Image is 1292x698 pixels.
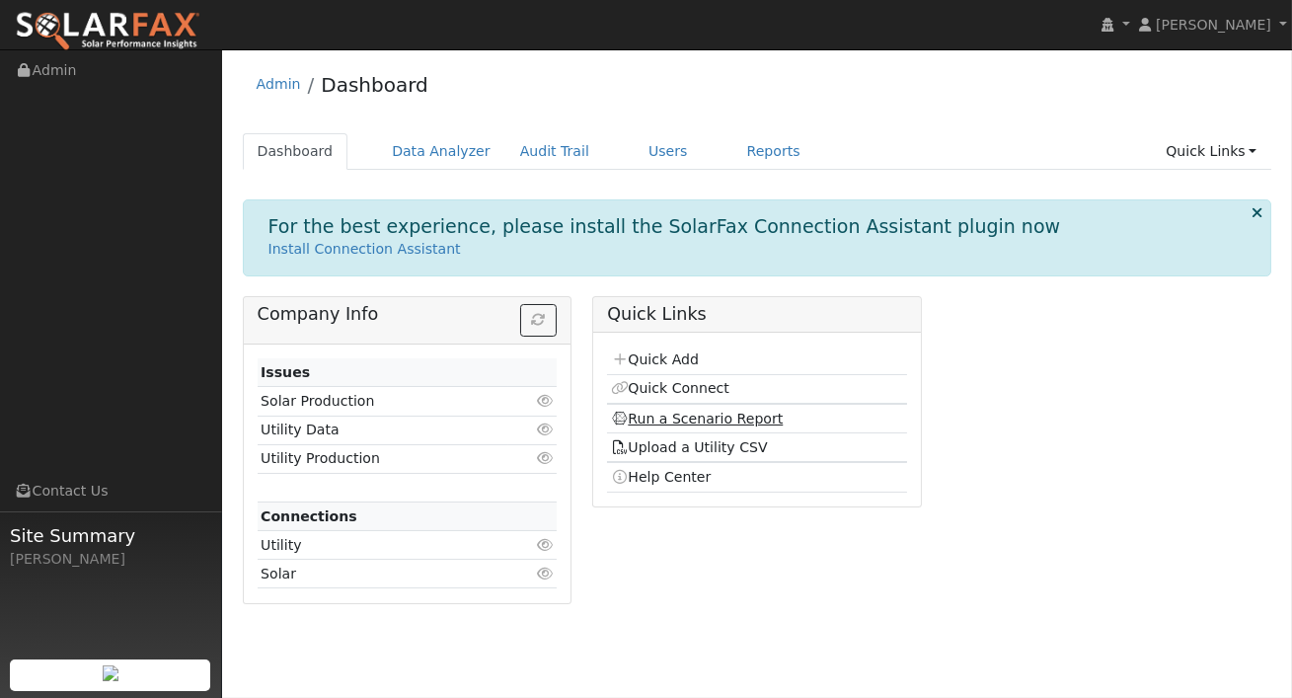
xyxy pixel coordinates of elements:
a: Run a Scenario Report [611,411,784,427]
a: Dashboard [321,73,428,97]
h5: Quick Links [607,304,906,325]
a: Users [634,133,703,170]
td: Utility Production [258,444,508,473]
div: [PERSON_NAME] [10,549,211,570]
strong: Connections [261,508,357,524]
td: Utility [258,531,508,560]
span: [PERSON_NAME] [1156,17,1271,33]
span: Site Summary [10,522,211,549]
a: Admin [257,76,301,92]
i: Click to view [536,538,554,552]
h5: Company Info [258,304,557,325]
img: retrieve [103,665,118,681]
a: Quick Connect [611,380,729,396]
i: Click to view [536,394,554,408]
i: Click to view [536,423,554,436]
a: Quick Add [611,351,699,367]
td: Solar Production [258,387,508,416]
td: Solar [258,560,508,588]
i: Click to view [536,567,554,581]
strong: Issues [261,364,310,380]
a: Quick Links [1151,133,1271,170]
a: Reports [732,133,815,170]
img: SolarFax [15,11,200,52]
a: Install Connection Assistant [268,241,461,257]
h1: For the best experience, please install the SolarFax Connection Assistant plugin now [268,215,1061,238]
a: Audit Trail [505,133,604,170]
i: Click to view [536,451,554,465]
td: Utility Data [258,416,508,444]
a: Upload a Utility CSV [611,439,768,455]
a: Data Analyzer [377,133,505,170]
a: Dashboard [243,133,348,170]
a: Help Center [611,469,712,485]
